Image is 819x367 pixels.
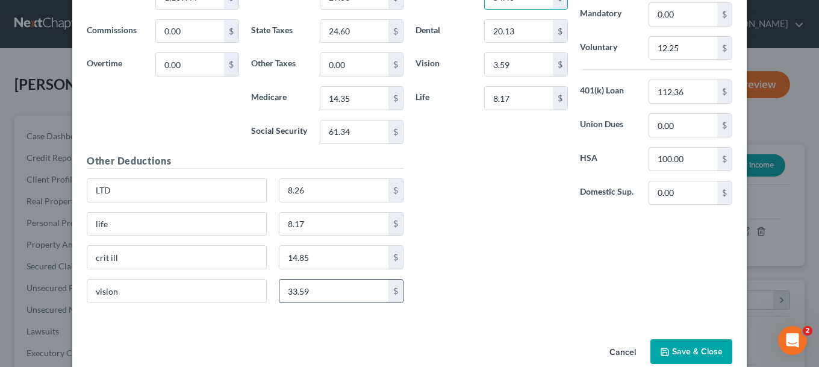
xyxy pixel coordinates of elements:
[485,53,553,76] input: 0.00
[388,121,403,143] div: $
[156,53,224,76] input: 0.00
[553,87,567,110] div: $
[553,20,567,43] div: $
[320,20,388,43] input: 0.00
[717,80,732,103] div: $
[87,213,266,236] input: Specify...
[388,280,403,303] div: $
[649,3,717,26] input: 0.00
[87,154,403,169] h5: Other Deductions
[717,114,732,137] div: $
[320,87,388,110] input: 0.00
[245,120,314,144] label: Social Security
[388,53,403,76] div: $
[574,36,643,60] label: Voluntary
[649,37,717,60] input: 0.00
[803,326,812,336] span: 2
[156,20,224,43] input: 0.00
[574,113,643,137] label: Union Dues
[485,20,553,43] input: 0.00
[574,80,643,104] label: 401(k) Loan
[245,19,314,43] label: State Taxes
[81,52,149,77] label: Overtime
[245,86,314,110] label: Medicare
[388,213,403,236] div: $
[320,53,388,76] input: 0.00
[224,20,238,43] div: $
[87,246,266,269] input: Specify...
[279,213,389,236] input: 0.00
[717,148,732,171] div: $
[717,181,732,204] div: $
[574,181,643,205] label: Domestic Sup.
[649,181,717,204] input: 0.00
[388,246,403,269] div: $
[279,280,389,303] input: 0.00
[245,52,314,77] label: Other Taxes
[409,52,478,77] label: Vision
[778,326,807,355] iframe: Intercom live chat
[320,121,388,143] input: 0.00
[600,340,646,365] button: Cancel
[87,179,266,202] input: Specify...
[388,20,403,43] div: $
[574,147,643,171] label: HSA
[717,3,732,26] div: $
[279,246,389,269] input: 0.00
[388,179,403,202] div: $
[485,87,553,110] input: 0.00
[649,114,717,137] input: 0.00
[409,86,478,110] label: Life
[279,179,389,202] input: 0.00
[553,53,567,76] div: $
[650,339,732,365] button: Save & Close
[388,87,403,110] div: $
[649,80,717,103] input: 0.00
[649,148,717,171] input: 0.00
[81,19,149,43] label: Commissions
[87,280,266,303] input: Specify...
[574,2,643,27] label: Mandatory
[409,19,478,43] label: Dental
[224,53,238,76] div: $
[717,37,732,60] div: $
